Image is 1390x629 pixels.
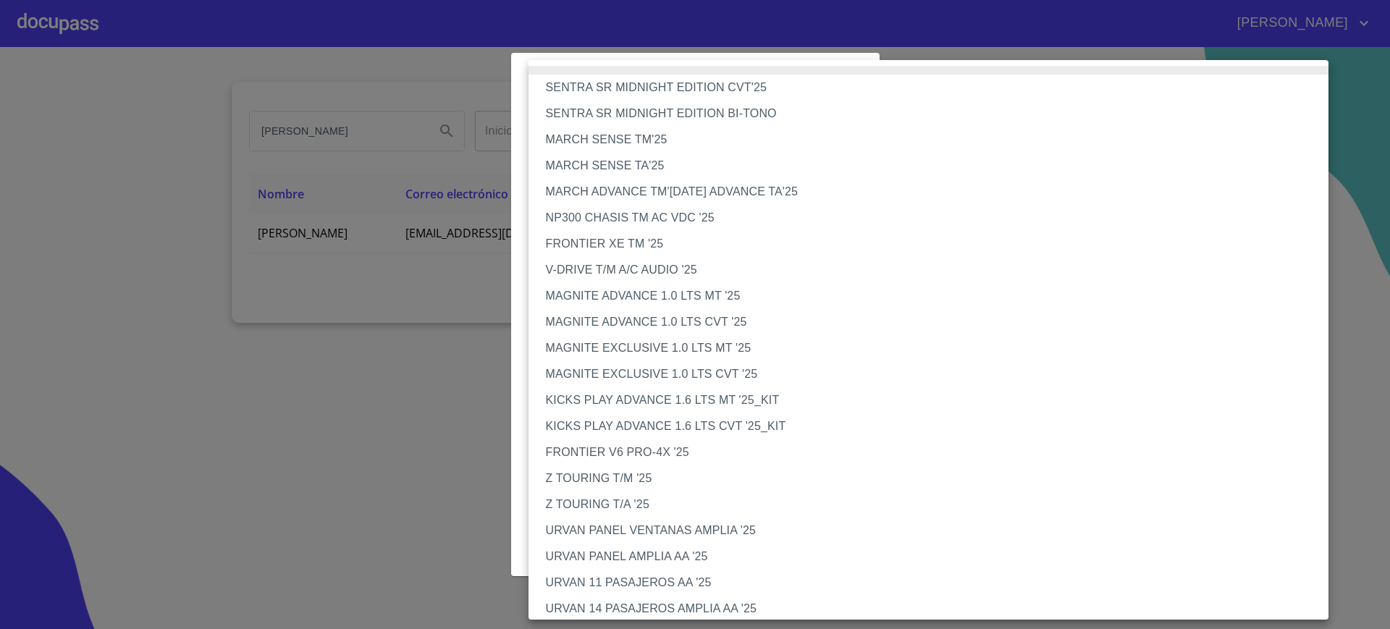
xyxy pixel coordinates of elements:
li: MARCH SENSE TM'25 [528,127,1343,153]
li: KICKS PLAY ADVANCE 1.6 LTS CVT '25_KIT [528,413,1343,439]
li: MAGNITE ADVANCE 1.0 LTS CVT '25 [528,309,1343,335]
li: MARCH ADVANCE TM'[DATE] ADVANCE TA'25 [528,179,1343,205]
li: URVAN 14 PASAJEROS AMPLIA AA '25 [528,596,1343,622]
li: MAGNITE EXCLUSIVE 1.0 LTS MT '25 [528,335,1343,361]
li: SENTRA SR MIDNIGHT EDITION BI-TONO [528,101,1343,127]
li: Z TOURING T/A '25 [528,491,1343,518]
li: FRONTIER XE TM '25 [528,231,1343,257]
li: MAGNITE EXCLUSIVE 1.0 LTS CVT '25 [528,361,1343,387]
li: MAGNITE ADVANCE 1.0 LTS MT '25 [528,283,1343,309]
li: FRONTIER V6 PRO-4X '25 [528,439,1343,465]
li: V-DRIVE T/M A/C AUDIO '25 [528,257,1343,283]
li: MARCH SENSE TA'25 [528,153,1343,179]
li: URVAN 11 PASAJEROS AA '25 [528,570,1343,596]
li: SENTRA SR MIDNIGHT EDITION CVT'25 [528,75,1343,101]
li: Z TOURING T/M '25 [528,465,1343,491]
li: NP300 CHASIS TM AC VDC '25 [528,205,1343,231]
li: URVAN PANEL VENTANAS AMPLIA '25 [528,518,1343,544]
li: KICKS PLAY ADVANCE 1.6 LTS MT '25_KIT [528,387,1343,413]
li: URVAN PANEL AMPLIA AA '25 [528,544,1343,570]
